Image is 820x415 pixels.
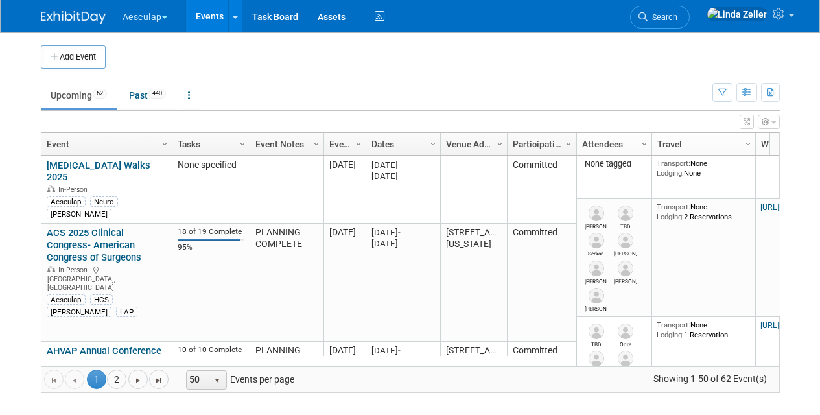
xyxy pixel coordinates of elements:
a: Column Settings [426,133,440,152]
div: [PERSON_NAME] [47,209,111,219]
span: Go to the next page [133,375,143,386]
span: Lodging: [657,169,684,178]
img: In-Person Event [47,266,55,272]
div: Evan Billington [585,276,607,285]
button: Add Event [41,45,106,69]
div: [GEOGRAPHIC_DATA], [GEOGRAPHIC_DATA] [47,264,166,292]
div: 95% [178,243,244,252]
div: [PERSON_NAME] [47,307,111,317]
div: Aesculap [47,294,86,305]
div: None 1 Reservation [657,320,750,339]
span: Go to the previous page [69,375,80,386]
a: ACS 2025 Clinical Congress- American Congress of Surgeons [47,227,141,263]
img: Allison Hughes [589,351,604,366]
div: TBD [585,339,607,348]
a: Dates [371,133,432,155]
a: Go to the next page [128,370,148,389]
a: Event Month [329,133,357,155]
div: HCS [90,294,113,305]
a: Participation [513,133,567,155]
div: Odra Anderson [614,339,637,348]
a: Column Settings [493,133,507,152]
div: 18 of 19 Complete [178,227,244,237]
div: Aesculap [47,196,86,207]
a: Event Notes [255,133,315,155]
span: Column Settings [639,139,650,149]
img: Marlon Mays [618,351,633,366]
a: Go to the last page [149,370,169,389]
span: In-Person [58,266,91,274]
a: Column Settings [637,133,651,152]
a: Column Settings [309,133,323,152]
img: TBD [589,324,604,339]
div: Danielle Fletcher [585,221,607,230]
span: Transport: [657,159,690,168]
td: [DATE] [323,156,366,224]
div: [DATE] [371,160,434,171]
img: TBD [618,206,633,221]
span: Column Settings [428,139,438,149]
a: Past440 [119,83,176,108]
div: Neuro [90,196,118,207]
span: - [398,160,401,170]
span: 1 [87,370,106,389]
td: Committed [507,156,576,224]
img: Linda Zeller [707,7,767,21]
div: Paul Murphy [614,248,637,257]
span: Lodging: [657,330,684,339]
a: Upcoming62 [41,83,117,108]
div: [DATE] [371,171,434,182]
a: 2 [107,370,126,389]
a: Tasks [178,133,241,155]
a: Column Settings [351,133,366,152]
span: Column Settings [353,139,364,149]
div: [DATE] [371,227,434,238]
div: None 2 Reservations [657,202,750,221]
a: Column Settings [158,133,172,152]
img: Evan Billington [589,261,604,276]
img: Paul Murphy [618,233,633,248]
span: Lodging: [657,212,684,221]
a: AHVAP Annual Conference and Industry Partner Expo 2025 [47,345,161,381]
td: Committed [507,224,576,342]
div: None specified [178,160,244,171]
img: Tom Eckert [589,288,604,303]
span: 62 [93,89,107,99]
a: Venue Address [446,133,498,155]
a: Event [47,133,163,155]
img: Odra Anderson [618,324,633,339]
div: None tagged [581,159,646,169]
span: select [212,375,222,386]
img: ExhibitDay [41,11,106,24]
span: Column Settings [311,139,322,149]
div: 10 of 10 Complete [178,345,244,355]
span: Column Settings [237,139,248,149]
img: Danielle Fletcher [589,206,604,221]
span: In-Person [58,185,91,194]
img: In-Person Event [47,185,55,192]
span: Transport: [657,320,690,329]
a: Column Settings [561,133,576,152]
a: Column Settings [741,133,755,152]
div: TBD [614,221,637,230]
div: Serkan Bellikli [585,248,607,257]
img: Patrick Hamill [618,261,633,276]
a: [MEDICAL_DATA] Walks 2025 [47,160,150,184]
a: Column Settings [235,133,250,152]
a: Search [630,6,690,29]
a: Go to the previous page [65,370,84,389]
span: Column Settings [159,139,170,149]
span: Column Settings [495,139,505,149]
div: LAP [116,307,137,317]
td: [STREET_ADDRESS][US_STATE] [440,224,507,342]
a: Travel [657,133,747,155]
div: Patrick Hamill [614,276,637,285]
div: [DATE] [371,345,434,356]
span: 440 [148,89,166,99]
div: None None [657,159,750,178]
td: [DATE] [323,224,366,342]
span: Transport: [657,202,690,211]
div: [DATE] [371,238,434,249]
span: - [398,228,401,237]
span: Go to the first page [49,375,59,386]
